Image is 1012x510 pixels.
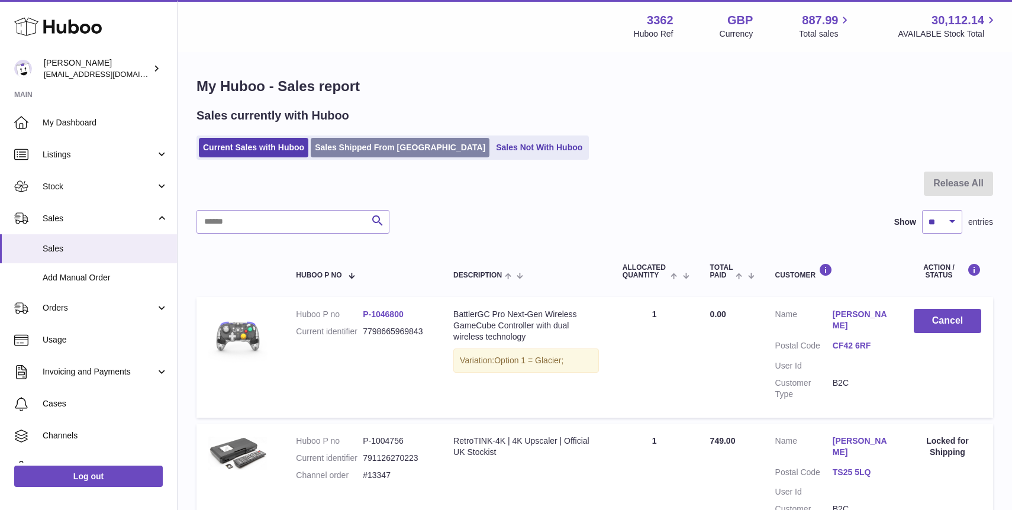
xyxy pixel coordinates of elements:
[296,326,363,337] dt: Current identifier
[710,264,733,279] span: Total paid
[296,435,363,447] dt: Huboo P no
[720,28,753,40] div: Currency
[453,272,502,279] span: Description
[453,309,599,343] div: BattlerGC Pro Next-Gen Wireless GameCube Controller with dual wireless technology
[833,309,890,331] a: [PERSON_NAME]
[802,12,838,28] span: 887.99
[43,243,168,254] span: Sales
[43,302,156,314] span: Orders
[914,263,981,279] div: Action / Status
[43,149,156,160] span: Listings
[623,264,668,279] span: ALLOCATED Quantity
[43,117,168,128] span: My Dashboard
[932,12,984,28] span: 30,112.14
[296,309,363,320] dt: Huboo P no
[43,430,168,441] span: Channels
[453,348,599,373] div: Variation:
[494,356,563,365] span: Option 1 = Glacier;
[914,309,981,333] button: Cancel
[363,470,430,481] dd: #13347
[363,309,404,319] a: P-1046800
[196,77,993,96] h1: My Huboo - Sales report
[833,467,890,478] a: TS25 5LQ
[208,435,267,470] img: $_57.PNG
[196,108,349,124] h2: Sales currently with Huboo
[43,366,156,377] span: Invoicing and Payments
[311,138,489,157] a: Sales Shipped From [GEOGRAPHIC_DATA]
[727,12,753,28] strong: GBP
[43,213,156,224] span: Sales
[710,309,726,319] span: 0.00
[833,435,890,458] a: [PERSON_NAME]
[775,486,833,498] dt: User Id
[914,435,981,458] div: Locked for Shipping
[775,467,833,481] dt: Postal Code
[44,69,174,79] span: [EMAIL_ADDRESS][DOMAIN_NAME]
[43,334,168,346] span: Usage
[775,435,833,461] dt: Name
[43,181,156,192] span: Stock
[775,309,833,334] dt: Name
[775,377,833,400] dt: Customer Type
[898,12,998,40] a: 30,112.14 AVAILABLE Stock Total
[296,272,341,279] span: Huboo P no
[611,297,698,417] td: 1
[634,28,673,40] div: Huboo Ref
[833,377,890,400] dd: B2C
[296,470,363,481] dt: Channel order
[894,217,916,228] label: Show
[775,340,833,354] dt: Postal Code
[968,217,993,228] span: entries
[43,272,168,283] span: Add Manual Order
[296,453,363,464] dt: Current identifier
[199,138,308,157] a: Current Sales with Huboo
[363,453,430,464] dd: 791126270223
[833,340,890,351] a: CF42 6RF
[453,435,599,458] div: RetroTINK-4K | 4K Upscaler | Official UK Stockist
[775,360,833,372] dt: User Id
[799,28,852,40] span: Total sales
[363,326,430,337] dd: 7798665969843
[14,60,32,78] img: sales@gamesconnection.co.uk
[710,436,736,446] span: 749.00
[363,435,430,447] dd: P-1004756
[775,263,890,279] div: Customer
[43,398,168,409] span: Cases
[898,28,998,40] span: AVAILABLE Stock Total
[208,309,267,368] img: RFGCPROANNOUNCE20240325.1219.png
[14,466,163,487] a: Log out
[44,57,150,80] div: [PERSON_NAME]
[43,462,168,473] span: Settings
[492,138,586,157] a: Sales Not With Huboo
[647,12,673,28] strong: 3362
[799,12,852,40] a: 887.99 Total sales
